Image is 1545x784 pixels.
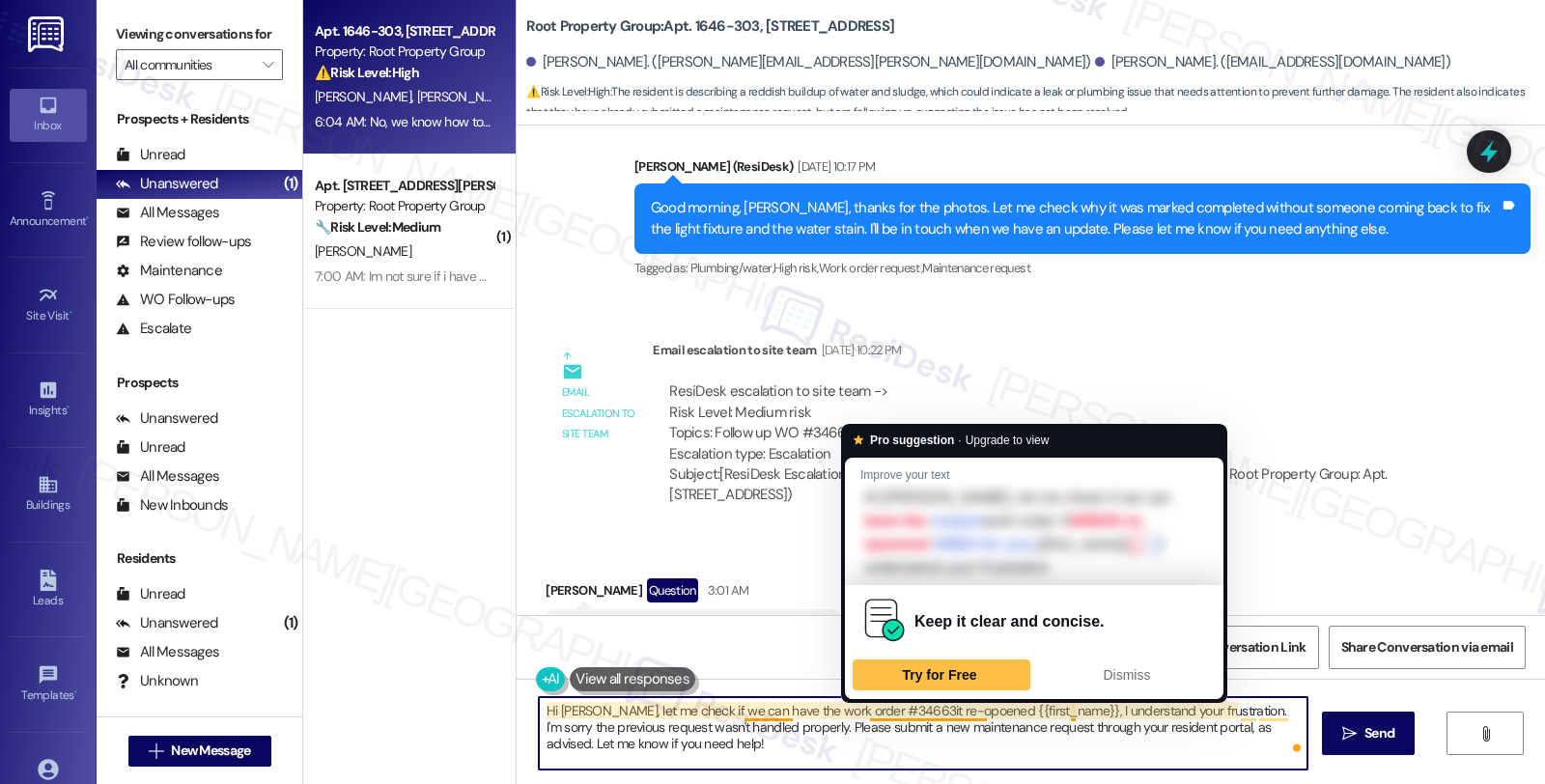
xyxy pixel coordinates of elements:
span: Send [1364,723,1394,743]
div: 7:00 AM: Im not sure if i have been assigned one already. How can we find out? Last time i saw th... [315,267,1151,285]
div: [PERSON_NAME]. ([PERSON_NAME][EMAIL_ADDRESS][PERSON_NAME][DOMAIN_NAME]) [526,52,1090,72]
i:  [1478,726,1493,742]
a: Insights • [10,374,87,426]
div: (1) [279,608,303,638]
button: Send [1322,712,1416,755]
div: Prospects [97,373,302,393]
div: Apt. 1646-303, [STREET_ADDRESS] [315,21,493,42]
div: 3:01 AM [703,580,748,601]
div: Maintenance [116,261,222,281]
img: ResiDesk Logo [28,16,68,52]
span: • [67,401,70,414]
b: Root Property Group: Apt. 1646-303, [STREET_ADDRESS] [526,16,894,37]
a: Buildings [10,468,87,520]
div: Unread [116,145,185,165]
i:  [263,57,273,72]
div: 6:04 AM: No, we know how to put in maintenance requests. That's how this conversation began [315,113,850,130]
button: Share Conversation via email [1329,626,1526,669]
div: [PERSON_NAME]. ([EMAIL_ADDRESS][DOMAIN_NAME]) [1095,52,1450,72]
span: Work order request , [819,260,923,276]
div: Unread [116,437,185,458]
span: New Message [171,741,250,761]
div: Residents [97,548,302,569]
button: New Message [128,736,271,767]
span: Plumbing/water , [690,260,773,276]
div: Review follow-ups [116,232,251,252]
button: Get Conversation Link [1160,626,1318,669]
a: Leads [10,564,87,616]
div: Unanswered [116,408,218,429]
strong: 🔧 Risk Level: Medium [315,218,440,236]
span: • [74,686,77,699]
i:  [1342,726,1357,742]
div: Tagged as: [634,254,1531,282]
div: Escalate [116,319,191,339]
div: Property: Root Property Group [315,196,493,216]
input: All communities [125,49,252,80]
div: [DATE] 10:22 PM [817,340,902,360]
div: Apt. [STREET_ADDRESS][PERSON_NAME] [315,176,493,196]
div: Unread [116,584,185,604]
strong: ⚠️ Risk Level: High [315,64,419,81]
span: Get Conversation Link [1172,637,1306,658]
span: Share Conversation via email [1341,637,1513,658]
div: Unanswered [116,174,218,194]
div: Good morning, [PERSON_NAME], thanks for the photos. Let me check why it was marked completed with... [651,198,1500,239]
span: Maintenance request [922,260,1030,276]
a: Inbox [10,89,87,141]
textarea: To enrich screen reader interactions, please activate Accessibility in Grammarly extension settings [539,697,1307,770]
div: Prospects + Residents [97,109,302,129]
div: Email escalation to site team [562,382,637,444]
div: WO Follow-ups [116,290,235,310]
div: (1) [279,169,303,199]
div: Question [647,578,698,602]
div: New Inbounds [116,495,228,516]
div: ResiDesk escalation to site team -> Risk Level: Medium risk Topics: Follow up WO #34663 Escalatio... [669,381,1425,464]
span: • [70,306,72,320]
span: : The resident is describing a reddish buildup of water and sludge, which could indicate a leak o... [526,82,1545,124]
a: Site Visit • [10,279,87,331]
span: High risk , [773,260,819,276]
span: [PERSON_NAME] [417,88,514,105]
div: Email escalation to site team [653,340,1442,367]
div: Unanswered [116,613,218,633]
div: [PERSON_NAME] [546,578,839,609]
div: Subject: [ResiDesk Escalation] (Medium risk) - Action Needed (Follow up WO #34663) with Root Prop... [669,464,1425,506]
i:  [149,743,163,759]
div: All Messages [116,203,219,223]
span: • [86,211,89,225]
span: [PERSON_NAME] [315,242,411,260]
div: Property: Root Property Group [315,42,493,62]
a: Templates • [10,658,87,711]
label: Viewing conversations for [116,19,283,49]
div: All Messages [116,466,219,487]
strong: ⚠️ Risk Level: High [526,84,609,99]
div: Unknown [116,671,198,691]
div: All Messages [116,642,219,662]
span: [PERSON_NAME] [315,88,417,105]
div: [PERSON_NAME] (ResiDesk) [634,156,1531,183]
div: [DATE] 10:17 PM [793,156,875,177]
